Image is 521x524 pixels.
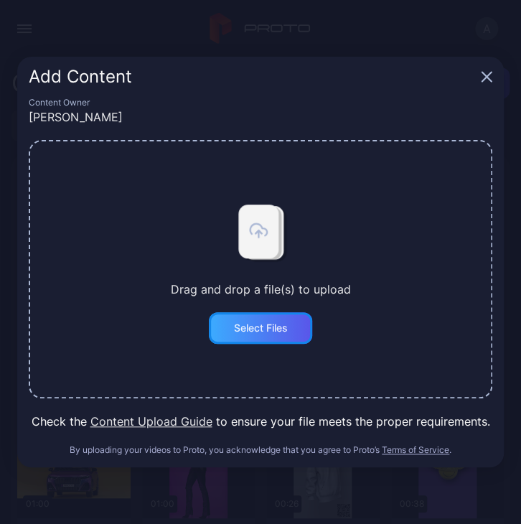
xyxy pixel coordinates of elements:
div: [PERSON_NAME] [29,108,492,126]
div: Drag and drop a file(s) to upload [171,281,351,298]
div: Check the to ensure your file meets the proper requirements. [29,413,492,430]
button: Select Files [209,312,312,344]
div: By uploading your videos to Proto, you acknowledge that you agree to Proto’s . [29,444,492,456]
button: Content Upload Guide [90,413,212,430]
div: Add Content [29,68,475,85]
div: Content Owner [29,97,492,108]
button: Terms of Service [382,444,449,456]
